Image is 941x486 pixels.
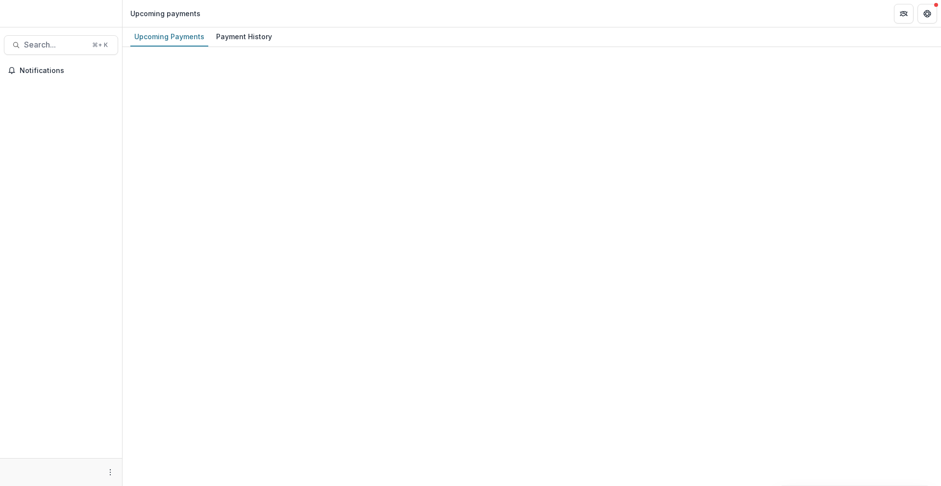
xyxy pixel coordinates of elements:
div: Payment History [212,29,276,44]
div: Upcoming Payments [130,29,208,44]
div: ⌘ + K [90,40,110,50]
a: Payment History [212,27,276,47]
span: Search... [24,40,86,49]
span: Notifications [20,67,114,75]
button: Notifications [4,63,118,78]
button: Get Help [917,4,937,24]
button: Partners [894,4,914,24]
a: Upcoming Payments [130,27,208,47]
div: Upcoming payments [130,8,200,19]
nav: breadcrumb [126,6,204,21]
button: Search... [4,35,118,55]
button: More [104,466,116,478]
